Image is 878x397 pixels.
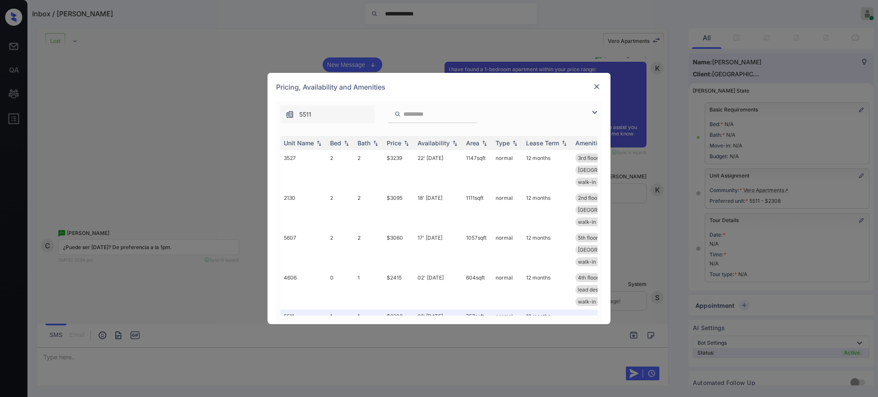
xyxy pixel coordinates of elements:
[371,140,380,146] img: sorting
[578,286,619,293] span: lead design pac...
[414,150,463,190] td: 22' [DATE]
[592,82,601,91] img: close
[268,73,610,101] div: Pricing, Availability and Amenities
[578,298,612,305] span: walk-in closet
[280,190,327,230] td: 2130
[492,150,523,190] td: normal
[280,270,327,310] td: 4606
[463,190,492,230] td: 1111 sqft
[383,230,414,270] td: $3060
[523,150,572,190] td: 12 months
[492,230,523,270] td: normal
[383,190,414,230] td: $3095
[315,140,323,146] img: sorting
[511,140,519,146] img: sorting
[463,310,492,323] td: 757 sqft
[354,230,383,270] td: 2
[463,230,492,270] td: 1057 sqft
[342,140,351,146] img: sorting
[383,270,414,310] td: $2415
[358,139,370,147] div: Bath
[414,230,463,270] td: 17' [DATE]
[496,139,510,147] div: Type
[327,310,354,323] td: 1
[560,140,568,146] img: sorting
[578,195,599,201] span: 2nd floor
[383,310,414,323] td: $2308
[402,140,411,146] img: sorting
[354,150,383,190] td: 2
[383,150,414,190] td: $3239
[451,140,459,146] img: sorting
[354,270,383,310] td: 1
[414,190,463,230] td: 18' [DATE]
[280,150,327,190] td: 3527
[523,270,572,310] td: 12 months
[284,139,314,147] div: Unit Name
[480,140,489,146] img: sorting
[414,310,463,323] td: 01' [DATE]
[492,310,523,323] td: normal
[394,110,401,118] img: icon-zuma
[299,110,311,119] span: 5511
[354,310,383,323] td: 1
[575,139,604,147] div: Amenities
[414,270,463,310] td: 02' [DATE]
[578,179,612,185] span: walk-in closet
[523,310,572,323] td: 12 months
[463,270,492,310] td: 604 sqft
[286,110,294,119] img: icon-zuma
[466,139,479,147] div: Area
[280,310,327,323] td: 5511
[578,259,612,265] span: walk-in closet
[578,167,631,173] span: [GEOGRAPHIC_DATA]
[280,230,327,270] td: 5607
[523,230,572,270] td: 12 months
[578,274,598,281] span: 4th floor
[387,139,401,147] div: Price
[330,139,341,147] div: Bed
[492,190,523,230] td: normal
[578,155,598,161] span: 3rd floor
[327,270,354,310] td: 0
[578,235,598,241] span: 5th floor
[418,139,450,147] div: Availability
[589,107,600,117] img: icon-zuma
[523,190,572,230] td: 12 months
[463,150,492,190] td: 1147 sqft
[354,190,383,230] td: 2
[526,139,559,147] div: Lease Term
[327,190,354,230] td: 2
[578,219,612,225] span: walk-in closet
[578,247,631,253] span: [GEOGRAPHIC_DATA]
[327,150,354,190] td: 2
[327,230,354,270] td: 2
[578,207,631,213] span: [GEOGRAPHIC_DATA]
[492,270,523,310] td: normal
